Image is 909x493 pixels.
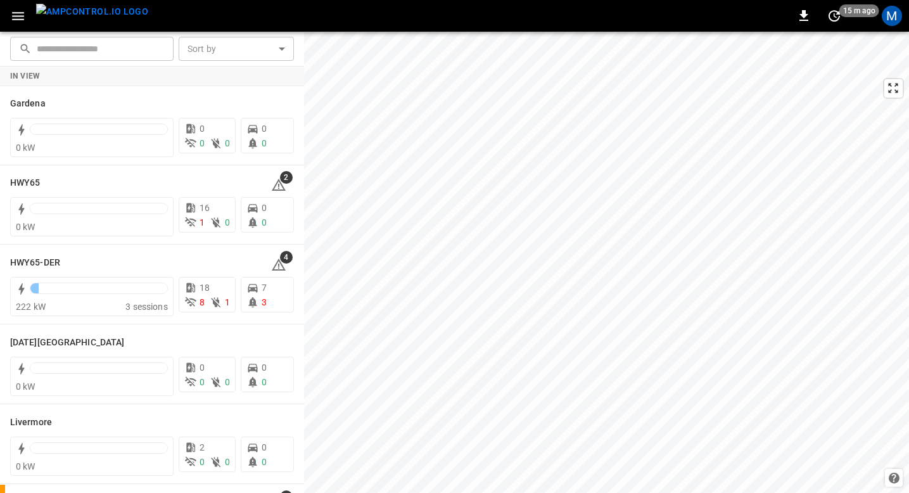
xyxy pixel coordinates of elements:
[200,124,205,134] span: 0
[280,251,293,264] span: 4
[200,138,205,148] span: 0
[200,217,205,227] span: 1
[200,442,205,452] span: 2
[262,124,267,134] span: 0
[200,362,205,373] span: 0
[200,297,205,307] span: 8
[10,72,41,80] strong: In View
[262,442,267,452] span: 0
[16,143,35,153] span: 0 kW
[10,336,124,350] h6: Karma Center
[10,97,46,111] h6: Gardena
[36,4,148,20] img: ampcontrol.io logo
[10,416,52,430] h6: Livermore
[16,302,46,312] span: 222 kW
[225,297,230,307] span: 1
[262,203,267,213] span: 0
[280,171,293,184] span: 2
[262,362,267,373] span: 0
[200,203,210,213] span: 16
[225,457,230,467] span: 0
[225,217,230,227] span: 0
[262,217,267,227] span: 0
[839,4,879,17] span: 15 m ago
[225,377,230,387] span: 0
[262,297,267,307] span: 3
[262,377,267,387] span: 0
[16,461,35,471] span: 0 kW
[262,283,267,293] span: 7
[824,6,844,26] button: set refresh interval
[262,138,267,148] span: 0
[200,283,210,293] span: 18
[200,457,205,467] span: 0
[16,381,35,392] span: 0 kW
[882,6,902,26] div: profile-icon
[10,176,41,190] h6: HWY65
[304,32,909,493] canvas: Map
[10,256,60,270] h6: HWY65-DER
[225,138,230,148] span: 0
[200,377,205,387] span: 0
[16,222,35,232] span: 0 kW
[262,457,267,467] span: 0
[125,302,168,312] span: 3 sessions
